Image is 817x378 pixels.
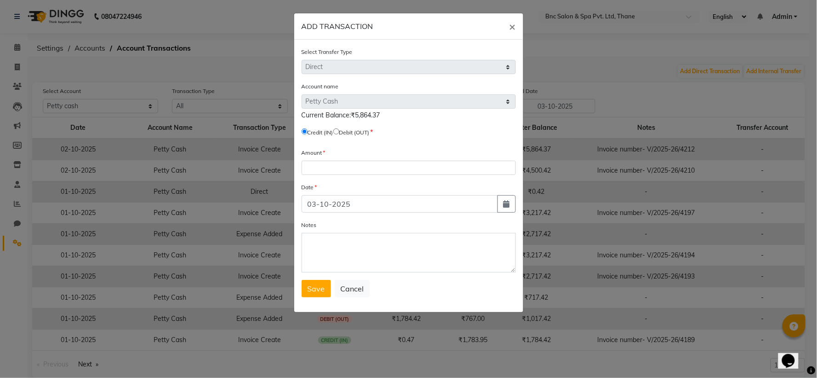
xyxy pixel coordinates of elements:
[339,128,370,137] label: Debit (OUT)
[302,111,380,119] span: Current Balance:₹5,864.37
[302,48,353,56] label: Select Transfer Type
[335,280,370,297] button: Cancel
[778,341,808,369] iframe: chat widget
[308,284,325,293] span: Save
[509,19,516,33] span: ×
[302,82,339,91] label: Account name
[302,21,373,32] h6: ADD TRANSACTION
[308,128,333,137] label: Credit (IN)
[302,280,331,297] button: Save
[302,149,326,157] label: Amount
[302,183,317,192] label: Date
[502,13,523,39] button: Close
[302,221,317,229] label: Notes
